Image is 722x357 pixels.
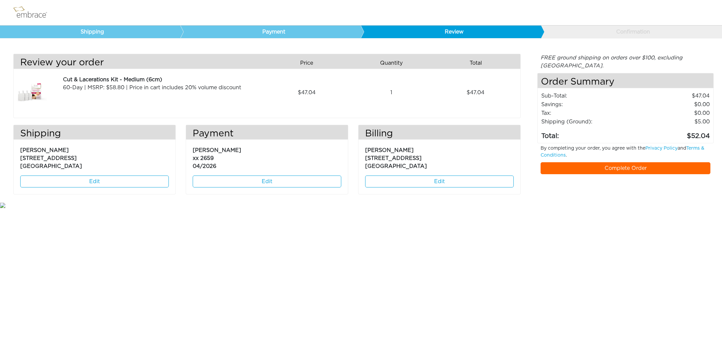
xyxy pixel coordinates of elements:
[365,176,514,187] a: Edit
[634,92,710,100] td: 47.04
[541,126,634,141] td: Total:
[63,84,262,92] div: 60-Day | MSRP: $58.80 | Price in cart includes 20% volume discount
[361,26,541,38] a: Review
[541,162,710,174] a: Complete Order
[14,128,175,140] h3: Shipping
[180,26,361,38] a: Payment
[541,92,634,100] td: Sub-Total:
[193,176,341,187] a: Edit
[380,59,403,67] span: Quantity
[193,156,214,161] span: xx 2659
[20,176,169,187] a: Edit
[541,117,634,126] td: Shipping (Ground):
[467,89,485,97] span: 47.04
[541,26,721,38] a: Confirmation
[537,54,714,70] div: FREE ground shipping on orders over $100, excluding [GEOGRAPHIC_DATA].
[14,57,262,69] h3: Review your order
[436,57,521,69] div: Total
[20,143,169,170] p: [PERSON_NAME] [STREET_ADDRESS] [GEOGRAPHIC_DATA]
[634,109,710,117] td: 0.00
[634,100,710,109] td: 0.00
[390,89,392,97] span: 1
[634,117,710,126] td: $5.00
[538,73,713,88] h4: Order Summary
[12,4,55,21] img: logo.png
[541,100,634,109] td: Savings :
[359,128,520,140] h3: Billing
[186,128,348,140] h3: Payment
[298,89,316,97] span: 47.04
[63,76,262,84] div: Cut & Lacerations Kit - Medium (6cm)
[193,148,241,153] span: [PERSON_NAME]
[267,57,352,69] div: Price
[645,146,678,151] a: Privacy Policy
[541,146,704,158] a: Terms & Conditions
[634,126,710,141] td: 52.04
[193,164,216,169] span: 04/2026
[14,76,47,109] img: 26525890-8dcd-11e7-bd72-02e45ca4b85b.jpeg
[536,145,715,162] div: By completing your order, you agree with the and .
[365,143,514,170] p: [PERSON_NAME] [STREET_ADDRESS] [GEOGRAPHIC_DATA]
[541,109,634,117] td: Tax:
